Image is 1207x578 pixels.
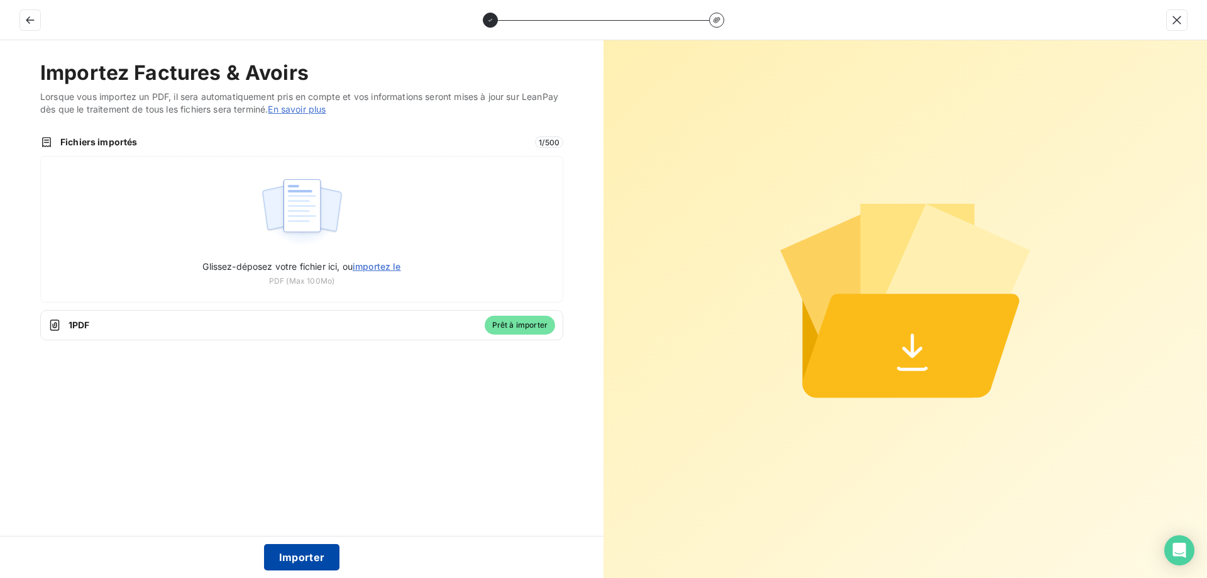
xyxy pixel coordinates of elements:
[268,104,326,114] a: En savoir plus
[40,91,563,116] span: Lorsque vous importez un PDF, il sera automatiquement pris en compte et vos informations seront m...
[40,60,563,86] h2: Importez Factures & Avoirs
[1164,535,1194,565] div: Open Intercom Messenger
[485,316,555,335] span: Prêt à importer
[260,172,344,252] img: illustration
[269,275,334,287] span: PDF (Max 100Mo)
[264,544,340,570] button: Importer
[535,136,563,148] span: 1 / 500
[60,136,527,148] span: Fichiers importés
[202,261,400,272] span: Glissez-déposez votre fichier ici, ou
[353,261,401,272] span: importez le
[69,319,477,331] span: 1 PDF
